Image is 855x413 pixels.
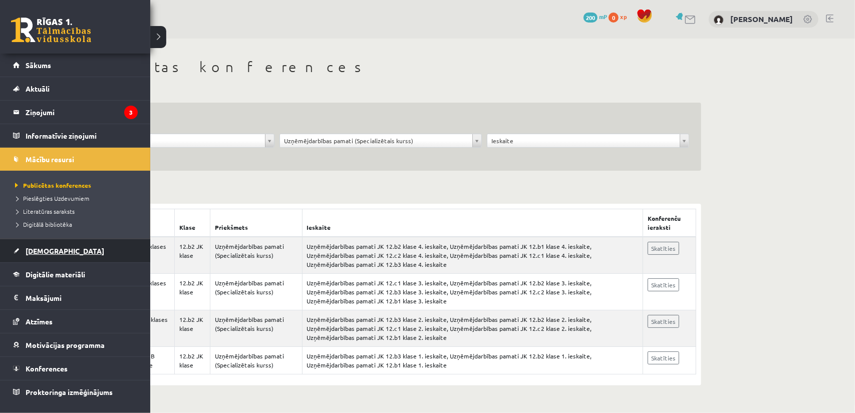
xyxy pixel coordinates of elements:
[13,220,72,228] span: Digitālā bibliotēka
[26,155,74,164] span: Mācību resursi
[13,54,138,77] a: Sākums
[13,263,138,286] a: Digitālie materiāli
[302,310,643,347] td: Uzņēmējdarbības pamati JK 12.b3 klase 2. ieskaite, Uzņēmējdarbības pamati JK 12.b2 klase 2. ieska...
[584,13,607,21] a: 200 mP
[13,239,138,262] a: [DEMOGRAPHIC_DATA]
[60,59,701,76] h1: Publicētas konferences
[643,209,696,237] th: Konferenču ieraksti
[280,134,481,147] a: Uzņēmējdarbības pamati (Specializētais kurss)
[13,124,138,147] a: Informatīvie ziņojumi
[13,148,138,171] a: Mācību resursi
[13,181,91,189] span: Publicētas konferences
[13,77,138,100] a: Aktuāli
[584,13,598,23] span: 200
[26,84,50,93] span: Aktuāli
[13,357,138,380] a: Konferences
[487,134,689,147] a: Ieskaite
[210,274,302,310] td: Uzņēmējdarbības pamati (Specializētais kurss)
[609,13,619,23] span: 0
[13,207,75,215] span: Literatūras saraksts
[609,13,632,21] a: 0 xp
[13,310,138,333] a: Atzīmes
[13,181,140,190] a: Publicētas konferences
[302,274,643,310] td: Uzņēmējdarbības pamati JK 12.c1 klase 3. ieskaite, Uzņēmējdarbības pamati JK 12.b2 klase 3. ieska...
[174,274,210,310] td: 12.b2 JK klase
[26,340,105,349] span: Motivācijas programma
[26,364,68,373] span: Konferences
[302,347,643,374] td: Uzņēmējdarbības pamati JK 12.b3 klase 1. ieskaite, Uzņēmējdarbības pamati JK 12.b2 klase 1. ieska...
[302,209,643,237] th: Ieskaite
[491,134,676,147] span: Ieskaite
[13,194,89,202] span: Pieslēgties Uzdevumiem
[174,310,210,347] td: 12.b2 JK klase
[73,134,274,147] a: 12.b2 JK klase
[26,387,113,396] span: Proktoringa izmēģinājums
[13,286,138,309] a: Maksājumi
[13,194,140,203] a: Pieslēgties Uzdevumiem
[174,209,210,237] th: Klase
[26,270,85,279] span: Digitālie materiāli
[210,310,302,347] td: Uzņēmējdarbības pamati (Specializētais kurss)
[210,237,302,274] td: Uzņēmējdarbības pamati (Specializētais kurss)
[13,380,138,403] a: Proktoringa izmēģinājums
[13,220,140,229] a: Digitālā bibliotēka
[648,242,679,255] a: Skatīties
[13,333,138,356] a: Motivācijas programma
[11,18,91,43] a: Rīgas 1. Tālmācības vidusskola
[648,351,679,364] a: Skatīties
[174,347,210,374] td: 12.b2 JK klase
[302,237,643,274] td: Uzņēmējdarbības pamati JK 12.b2 klase 4. ieskaite, Uzņēmējdarbības pamati JK 12.b1 klase 4. ieska...
[13,101,138,124] a: Ziņojumi3
[648,278,679,291] a: Skatīties
[77,134,261,147] span: 12.b2 JK klase
[26,124,138,147] legend: Informatīvie ziņojumi
[26,317,53,326] span: Atzīmes
[124,106,138,119] i: 3
[26,246,104,255] span: [DEMOGRAPHIC_DATA]
[648,315,679,328] a: Skatīties
[210,347,302,374] td: Uzņēmējdarbības pamati (Specializētais kurss)
[730,14,793,24] a: [PERSON_NAME]
[599,13,607,21] span: mP
[210,209,302,237] th: Priekšmets
[72,115,677,128] h3: Filtrs:
[26,61,51,70] span: Sākums
[174,237,210,274] td: 12.b2 JK klase
[714,15,724,25] img: Božena Nemirovska
[26,286,138,309] legend: Maksājumi
[284,134,468,147] span: Uzņēmējdarbības pamati (Specializētais kurss)
[620,13,627,21] span: xp
[13,207,140,216] a: Literatūras saraksts
[26,101,138,124] legend: Ziņojumi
